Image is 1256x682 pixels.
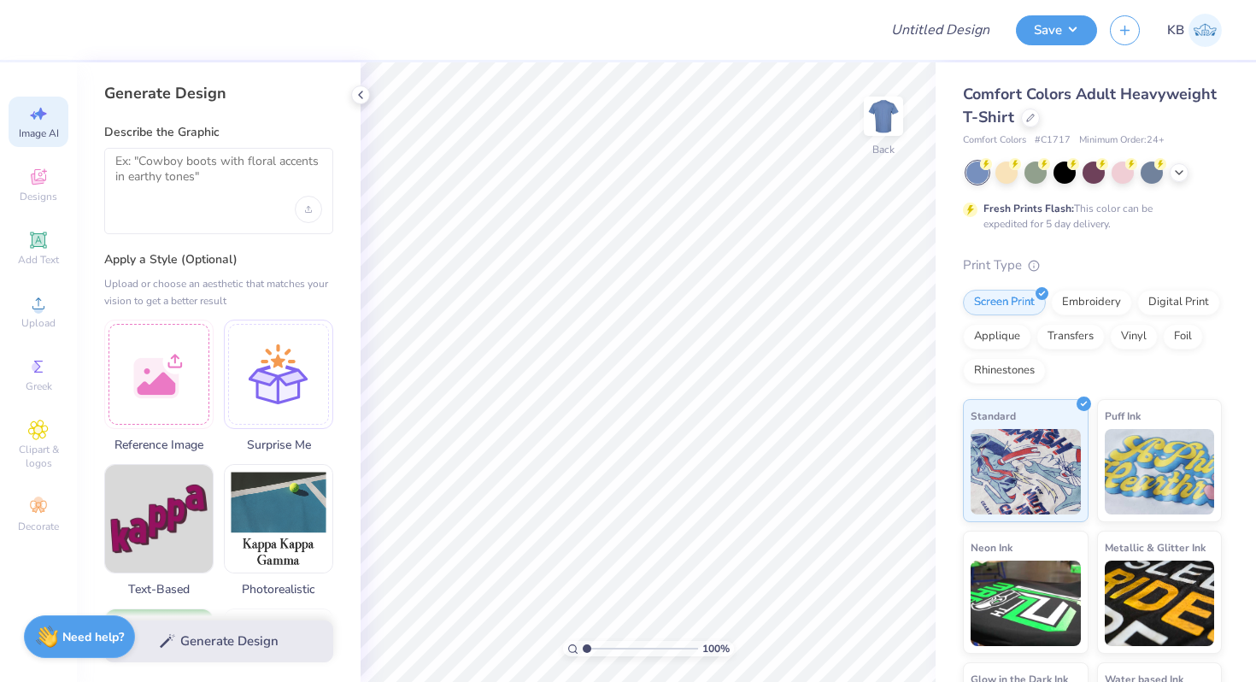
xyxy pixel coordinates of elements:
div: Back [872,142,895,157]
span: Metallic & Glitter Ink [1105,538,1206,556]
div: Upload image [295,196,322,223]
strong: Need help? [62,629,124,645]
span: # C1717 [1035,133,1071,148]
div: Rhinestones [963,358,1046,384]
button: Save [1016,15,1097,45]
div: Print Type [963,256,1222,275]
span: Standard [971,407,1016,425]
span: Image AI [19,126,59,140]
span: Reference Image [104,436,214,454]
span: Designs [20,190,57,203]
img: Photorealistic [225,465,332,573]
span: Clipart & logos [9,443,68,470]
img: Standard [971,429,1081,514]
span: Puff Ink [1105,407,1141,425]
strong: Fresh Prints Flash: [983,202,1074,215]
img: Puff Ink [1105,429,1215,514]
img: Kia Basa [1189,14,1222,47]
span: Minimum Order: 24 + [1079,133,1165,148]
label: Describe the Graphic [104,124,333,141]
div: Transfers [1036,324,1105,350]
img: Back [866,99,901,133]
input: Untitled Design [877,13,1003,47]
span: KB [1167,21,1184,40]
div: Screen Print [963,290,1046,315]
a: KB [1167,14,1222,47]
div: Upload or choose an aesthetic that matches your vision to get a better result [104,275,333,309]
div: This color can be expedited for 5 day delivery. [983,201,1194,232]
span: Add Text [18,253,59,267]
div: Vinyl [1110,324,1158,350]
span: Decorate [18,520,59,533]
span: Greek [26,379,52,393]
div: Embroidery [1051,290,1132,315]
span: Photorealistic [224,580,333,598]
span: Surprise Me [224,436,333,454]
img: Neon Ink [971,561,1081,646]
img: Metallic & Glitter Ink [1105,561,1215,646]
label: Apply a Style (Optional) [104,251,333,268]
span: Comfort Colors Adult Heavyweight T-Shirt [963,84,1217,127]
div: Generate Design [104,83,333,103]
span: Comfort Colors [963,133,1026,148]
span: Neon Ink [971,538,1012,556]
img: Text-Based [105,465,213,573]
div: Foil [1163,324,1203,350]
div: Digital Print [1137,290,1220,315]
span: Text-Based [104,580,214,598]
span: Upload [21,316,56,330]
span: 100 % [702,641,730,656]
div: Applique [963,324,1031,350]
